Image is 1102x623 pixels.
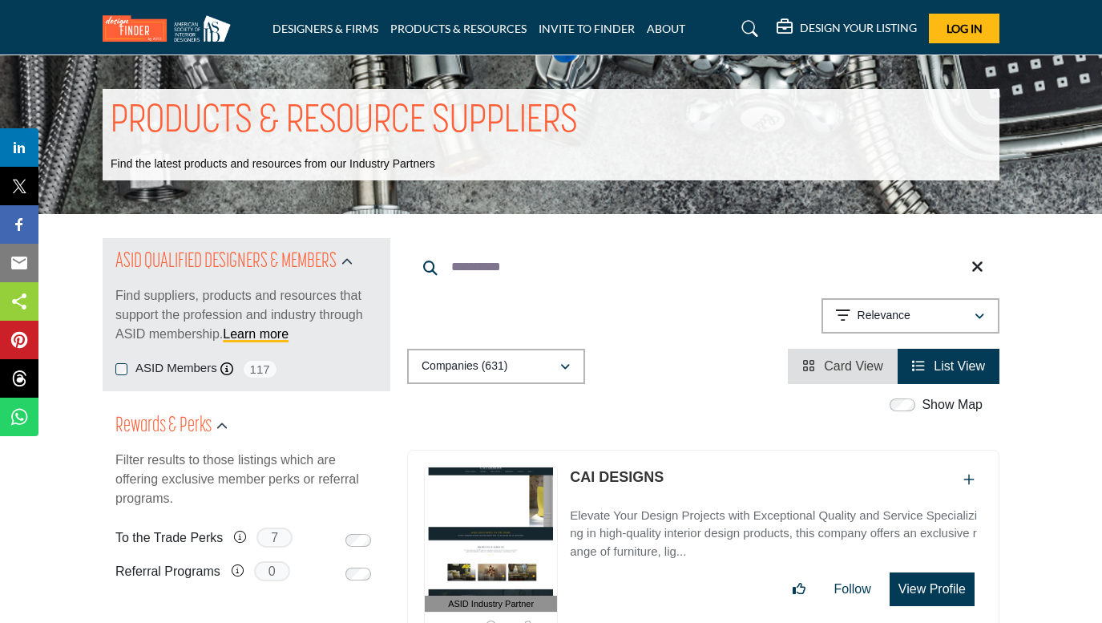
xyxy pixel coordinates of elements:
span: 7 [256,528,293,548]
p: Filter results to those listings which are offering exclusive member perks or referral programs. [115,451,377,508]
a: Add To List [963,473,975,487]
input: Search Keyword [407,248,999,286]
a: View Card [802,359,883,373]
label: Show Map [922,395,983,415]
span: ASID Industry Partner [448,597,534,611]
h5: DESIGN YOUR LISTING [800,21,917,35]
h2: Rewards & Perks [115,412,212,441]
img: CAI DESIGNS [425,467,557,596]
label: ASID Members [135,359,217,378]
a: View List [912,359,985,373]
button: Log In [929,14,999,43]
div: DESIGN YOUR LISTING [777,19,917,38]
h1: PRODUCTS & RESOURCE SUPPLIERS [111,97,578,147]
p: Elevate Your Design Projects with Exceptional Quality and Service Specializing in high-quality in... [570,507,983,561]
img: Site Logo [103,15,239,42]
p: Companies (631) [422,358,507,374]
a: Elevate Your Design Projects with Exceptional Quality and Service Specializing in high-quality in... [570,497,983,561]
a: Learn more [223,327,289,341]
button: Companies (631) [407,349,585,384]
span: 117 [242,359,278,379]
p: Find the latest products and resources from our Industry Partners [111,156,435,172]
label: To the Trade Perks [115,524,223,552]
button: View Profile [890,572,975,606]
a: ABOUT [647,22,685,35]
li: Card View [788,349,898,384]
p: Find suppliers, products and resources that support the profession and industry through ASID memb... [115,286,377,344]
li: List View [898,349,999,384]
a: Search [726,16,769,42]
span: Card View [824,359,883,373]
button: Follow [824,573,882,605]
a: INVITE TO FINDER [539,22,635,35]
a: ASID Industry Partner [425,467,557,613]
button: Like listing [782,573,816,605]
label: Referral Programs [115,557,220,585]
input: ASID Members checkbox [115,363,127,375]
input: Switch to Referral Programs [345,568,371,581]
p: Relevance [858,308,910,324]
a: PRODUCTS & RESOURCES [390,22,527,35]
h2: ASID QUALIFIED DESIGNERS & MEMBERS [115,248,337,277]
span: Log In [947,22,983,35]
input: Switch to To the Trade Perks [345,534,371,547]
a: CAI DESIGNS [570,469,664,485]
p: CAI DESIGNS [570,467,664,488]
span: 0 [254,561,290,581]
a: DESIGNERS & FIRMS [272,22,378,35]
span: List View [934,359,985,373]
button: Relevance [821,298,999,334]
